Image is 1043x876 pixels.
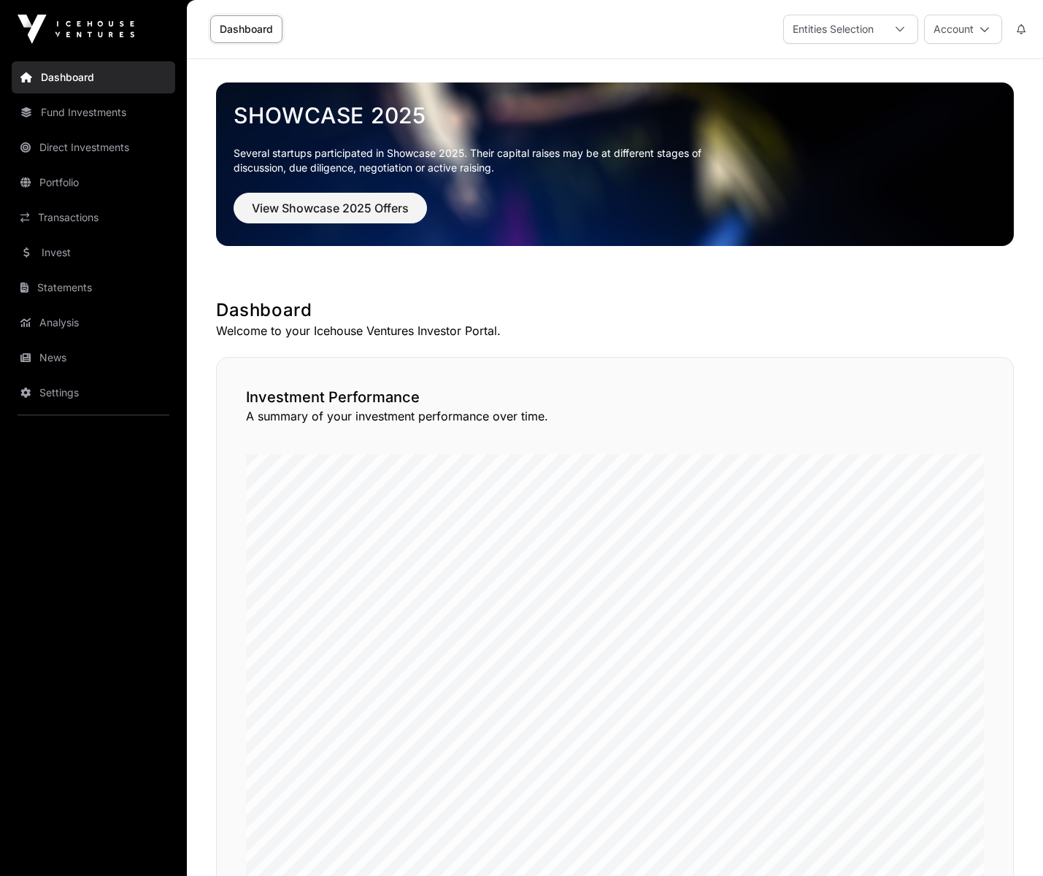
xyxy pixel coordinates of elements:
a: Settings [12,377,175,409]
a: Portfolio [12,166,175,199]
a: Direct Investments [12,131,175,164]
iframe: Chat Widget [970,806,1043,876]
button: View Showcase 2025 Offers [234,193,427,223]
a: Analysis [12,307,175,339]
a: Fund Investments [12,96,175,128]
a: Invest [12,237,175,269]
p: Several startups participated in Showcase 2025. Their capital raises may be at different stages o... [234,146,724,175]
a: Statements [12,272,175,304]
h1: Dashboard [216,299,1014,322]
a: View Showcase 2025 Offers [234,207,427,222]
img: Icehouse Ventures Logo [18,15,134,44]
span: View Showcase 2025 Offers [252,199,409,217]
p: Welcome to your Icehouse Ventures Investor Portal. [216,322,1014,339]
p: A summary of your investment performance over time. [246,407,984,425]
a: Dashboard [210,15,282,43]
a: News [12,342,175,374]
div: Entities Selection [784,15,882,43]
a: Transactions [12,201,175,234]
button: Account [924,15,1002,44]
img: Showcase 2025 [216,82,1014,246]
h2: Investment Performance [246,387,984,407]
a: Dashboard [12,61,175,93]
a: Showcase 2025 [234,102,996,128]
